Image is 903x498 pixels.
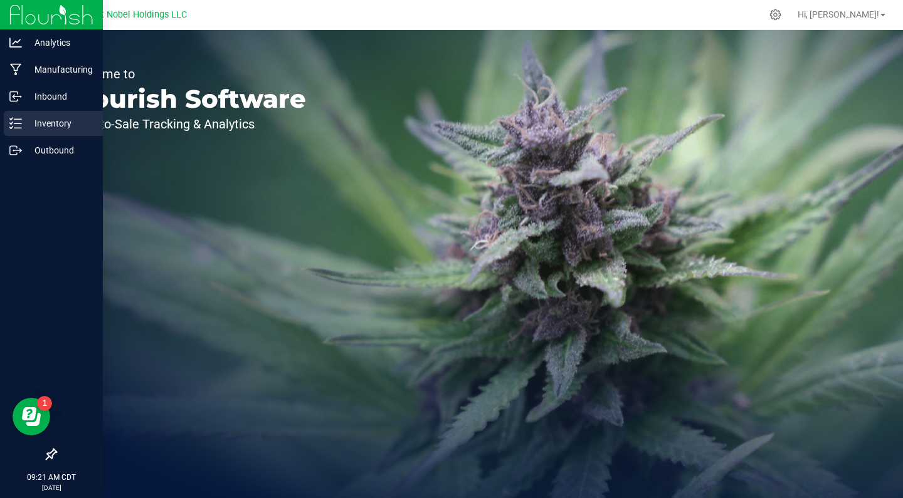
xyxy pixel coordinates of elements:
[798,9,879,19] span: Hi, [PERSON_NAME]!
[22,62,97,77] p: Manufacturing
[22,35,97,50] p: Analytics
[37,396,52,411] iframe: Resource center unread badge
[69,9,187,20] span: Midwest Nobel Holdings LLC
[6,472,97,483] p: 09:21 AM CDT
[768,9,783,21] div: Manage settings
[9,144,22,157] inline-svg: Outbound
[9,63,22,76] inline-svg: Manufacturing
[9,36,22,49] inline-svg: Analytics
[9,117,22,130] inline-svg: Inventory
[6,483,97,492] p: [DATE]
[68,68,306,80] p: Welcome to
[22,143,97,158] p: Outbound
[22,89,97,104] p: Inbound
[68,118,306,130] p: Seed-to-Sale Tracking & Analytics
[13,398,50,435] iframe: Resource center
[9,90,22,103] inline-svg: Inbound
[68,86,306,112] p: Flourish Software
[22,116,97,131] p: Inventory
